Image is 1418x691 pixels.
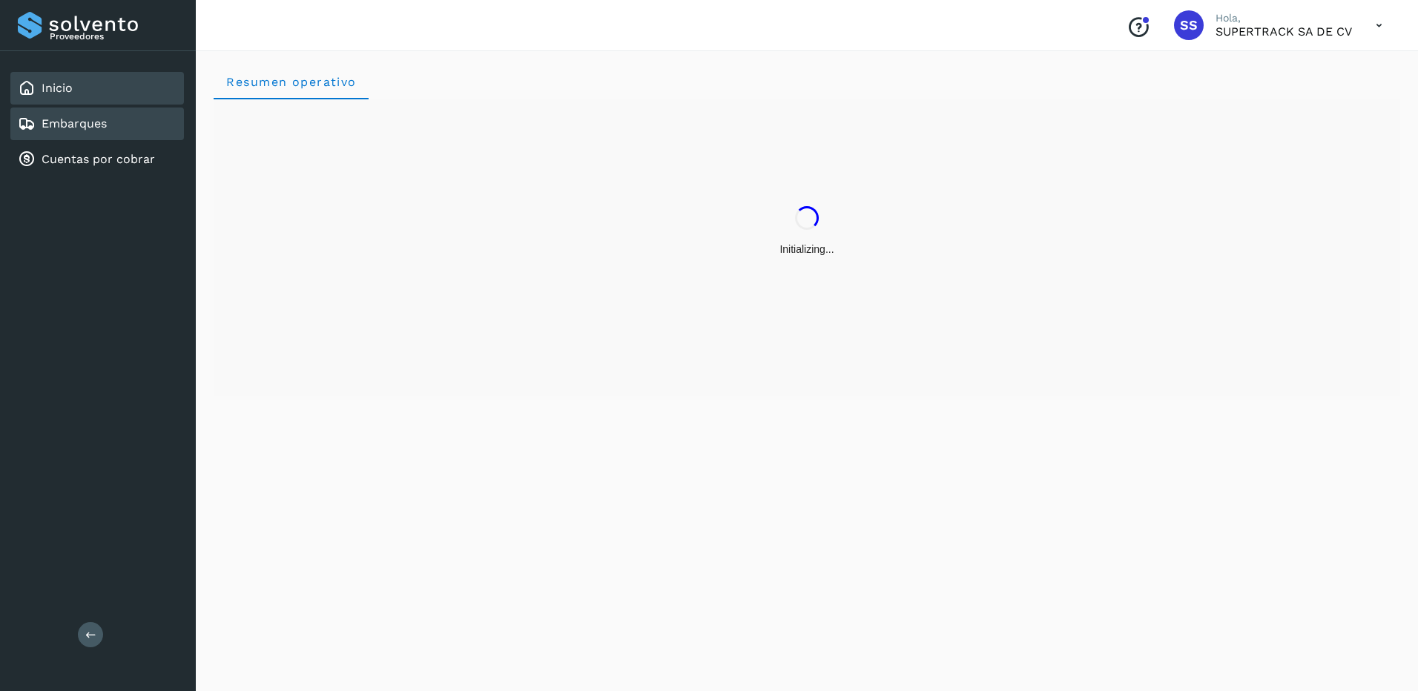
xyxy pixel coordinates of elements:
[10,72,184,105] div: Inicio
[225,75,357,89] span: Resumen operativo
[42,116,107,130] a: Embarques
[50,31,178,42] p: Proveedores
[1216,12,1352,24] p: Hola,
[42,152,155,166] a: Cuentas por cobrar
[1216,24,1352,39] p: SUPERTRACK SA DE CV
[10,108,184,140] div: Embarques
[42,81,73,95] a: Inicio
[10,143,184,176] div: Cuentas por cobrar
